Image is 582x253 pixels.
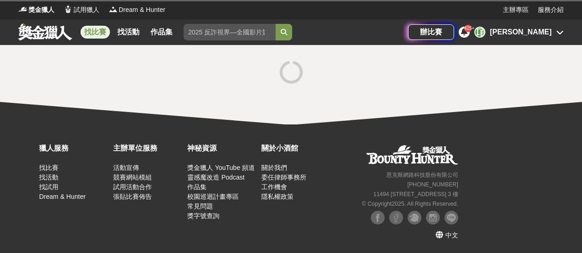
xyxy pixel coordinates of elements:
a: 隱私權政策 [261,193,294,200]
img: Instagram [426,211,440,225]
small: 恩克斯網路科技股份有限公司 [386,172,458,178]
a: 校園巡迴計畫專區 [187,193,239,200]
a: Dream & Hunter [39,193,86,200]
small: © Copyright 2025 . All Rights Reserved. [362,201,458,207]
a: 找試用 [39,183,58,191]
a: 找活動 [114,26,143,39]
a: 找比賽 [39,164,58,171]
a: 張貼比賽佈告 [113,193,152,200]
div: 神秘資源 [187,143,257,154]
div: [PERSON_NAME] [490,27,552,38]
a: 找比賽 [81,26,110,39]
a: 作品集 [147,26,176,39]
small: 11494 [STREET_ADDRESS] 3 樓 [374,191,458,197]
a: 找活動 [39,174,58,181]
a: 工作機會 [261,183,287,191]
a: 委任律師事務所 [261,174,306,181]
a: 作品集 [187,183,207,191]
a: 靈感魔改造 Podcast [187,174,244,181]
a: 服務介紹 [538,5,564,15]
a: 活動宣傳 [113,164,139,171]
a: 主辦專區 [503,5,529,15]
span: 試用獵人 [74,5,99,15]
img: Logo [109,5,118,14]
img: Logo [18,5,28,14]
a: 關於我們 [261,164,287,171]
a: 辦比賽 [408,24,454,40]
img: Facebook [389,211,403,225]
div: 主辦單位服務 [113,143,183,154]
img: LINE [444,211,458,225]
div: 關於小酒館 [261,143,331,154]
span: Dream & Hunter [119,5,165,15]
a: 競賽網站模組 [113,174,152,181]
img: Facebook [371,211,385,225]
div: 項 [474,27,485,38]
a: Logo獎金獵人 [18,5,54,15]
a: 試用活動合作 [113,183,152,191]
a: Logo試用獵人 [63,5,99,15]
img: Plurk [408,211,421,225]
small: [PHONE_NUMBER] [408,181,458,188]
span: 中文 [445,231,458,239]
div: 獵人服務 [39,143,109,154]
a: 常見問題 [187,202,213,210]
a: 獎金獵人 YouTube 頻道 [187,164,255,171]
span: 獎金獵人 [29,5,54,15]
input: 2025 反詐視界—全國影片競賽 [184,24,276,40]
img: Logo [63,5,73,14]
a: 獎字號查詢 [187,212,219,219]
a: LogoDream & Hunter [109,5,165,15]
span: 425+ [464,26,475,31]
